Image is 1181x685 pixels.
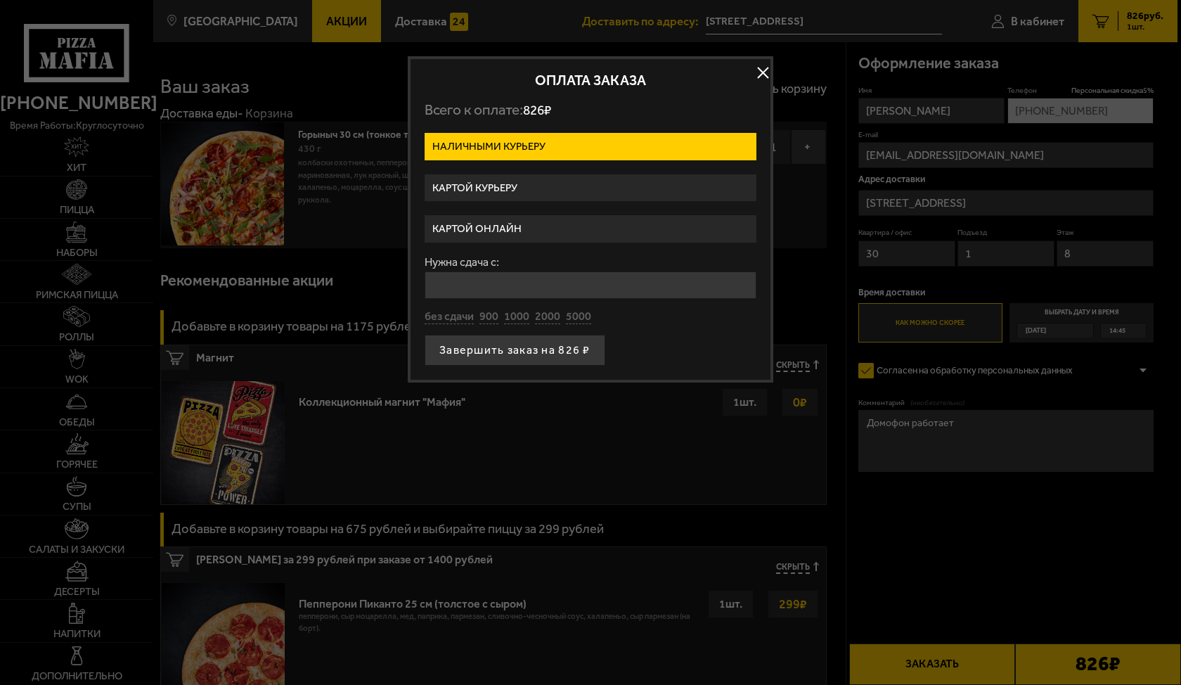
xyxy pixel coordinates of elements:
h2: Оплата заказа [425,73,756,87]
button: 900 [479,309,498,325]
span: 826 ₽ [523,102,551,118]
label: Нужна сдача с: [425,257,756,268]
label: Картой курьеру [425,174,756,202]
button: без сдачи [425,309,474,325]
label: Картой онлайн [425,215,756,243]
label: Наличными курьеру [425,133,756,160]
button: Завершить заказ на 826 ₽ [425,335,605,366]
button: 5000 [566,309,591,325]
button: 2000 [535,309,560,325]
p: Всего к оплате: [425,101,756,119]
button: 1000 [504,309,529,325]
